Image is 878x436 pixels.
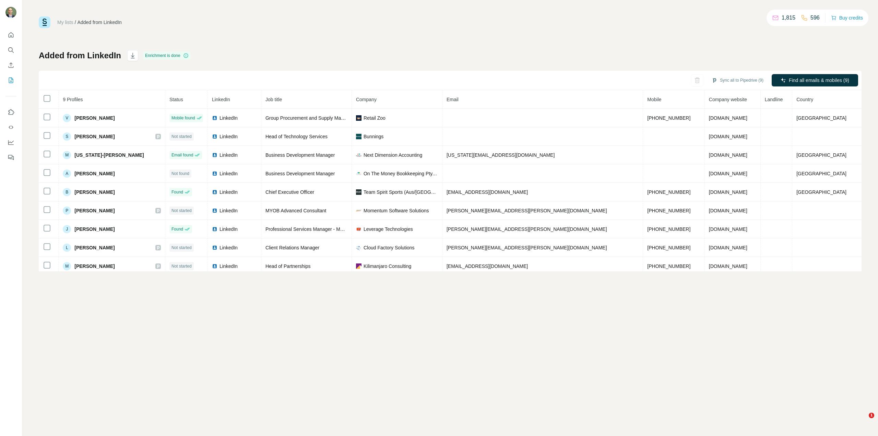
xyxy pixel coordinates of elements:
a: My lists [57,20,73,25]
img: company-logo [356,134,361,139]
img: LinkedIn logo [212,115,217,121]
span: Company website [709,97,747,102]
span: [PERSON_NAME] [74,189,115,196]
span: [PERSON_NAME] [74,244,115,251]
button: Buy credits [831,13,863,23]
img: LinkedIn logo [212,171,217,176]
span: [GEOGRAPHIC_DATA] [796,115,846,121]
div: L [63,244,71,252]
span: [EMAIL_ADDRESS][DOMAIN_NAME] [447,189,528,195]
span: Professional Services Manager - MYOB Acumatica [265,226,374,232]
button: Quick start [5,29,16,41]
iframe: Intercom live chat [855,413,871,429]
span: [DOMAIN_NAME] [709,245,747,250]
span: Mobile [647,97,661,102]
span: Kilimanjaro Consulting [364,263,411,270]
span: [PERSON_NAME][EMAIL_ADDRESS][PERSON_NAME][DOMAIN_NAME] [447,208,607,213]
span: Client Relations Manager [265,245,319,250]
div: J [63,225,71,233]
span: LinkedIn [219,226,238,233]
img: Avatar [5,7,16,18]
span: Not started [171,208,192,214]
span: [PERSON_NAME] [74,133,115,140]
img: company-logo [356,226,361,232]
img: company-logo [356,245,361,250]
span: [PERSON_NAME] [74,263,115,270]
span: [PHONE_NUMBER] [647,189,690,195]
span: [GEOGRAPHIC_DATA] [796,152,846,158]
img: company-logo [356,189,361,195]
span: [PERSON_NAME] [74,170,115,177]
p: 596 [810,14,820,22]
button: Use Surfe API [5,121,16,133]
img: LinkedIn logo [212,245,217,250]
span: LinkedIn [212,97,230,102]
div: M [63,262,71,270]
span: Mobile found [171,115,195,121]
span: On The Money Bookkeeping Pty. Ltd. – Xero Experts & Bookkeeping Specialists [364,170,438,177]
span: Job title [265,97,282,102]
span: [PERSON_NAME] [74,115,115,121]
span: LinkedIn [219,189,238,196]
img: LinkedIn logo [212,263,217,269]
span: Email [447,97,459,102]
span: Next Dimension Accounting [364,152,422,158]
span: [PHONE_NUMBER] [647,115,690,121]
span: Bunnings [364,133,383,140]
span: [GEOGRAPHIC_DATA] [796,189,846,195]
span: 9 Profiles [63,97,83,102]
span: [DOMAIN_NAME] [709,226,747,232]
img: LinkedIn logo [212,208,217,213]
button: Dashboard [5,136,16,149]
img: company-logo [356,152,361,158]
span: [DOMAIN_NAME] [709,208,747,213]
button: Find all emails & mobiles (9) [772,74,858,86]
div: Enrichment is done [143,51,191,60]
span: Business Development Manager [265,171,335,176]
span: 1 [869,413,874,418]
span: [EMAIL_ADDRESS][DOMAIN_NAME] [447,263,528,269]
span: Business Development Manager [265,152,335,158]
span: [DOMAIN_NAME] [709,152,747,158]
span: [PHONE_NUMBER] [647,208,690,213]
span: [PERSON_NAME] [74,207,115,214]
span: Cloud Factory Solutions [364,244,415,251]
h1: Added from LinkedIn [39,50,121,61]
img: LinkedIn logo [212,152,217,158]
button: Search [5,44,16,56]
div: M [63,151,71,159]
button: Use Surfe on LinkedIn [5,106,16,118]
span: Found [171,226,183,232]
span: Team Spirit Sports (Aus/[GEOGRAPHIC_DATA]) [364,189,438,196]
span: LinkedIn [219,170,238,177]
span: Head of Technology Services [265,134,328,139]
span: Not started [171,133,192,140]
span: [PERSON_NAME][EMAIL_ADDRESS][PERSON_NAME][DOMAIN_NAME] [447,245,607,250]
span: LinkedIn [219,152,238,158]
span: [PERSON_NAME] [74,226,115,233]
span: [DOMAIN_NAME] [709,189,747,195]
button: My lists [5,74,16,86]
span: Found [171,189,183,195]
span: Status [169,97,183,102]
img: LinkedIn logo [212,134,217,139]
span: Not started [171,245,192,251]
button: Feedback [5,151,16,164]
span: [DOMAIN_NAME] [709,263,747,269]
img: Surfe Logo [39,16,50,28]
span: [PERSON_NAME][EMAIL_ADDRESS][PERSON_NAME][DOMAIN_NAME] [447,226,607,232]
div: A [63,169,71,178]
span: LinkedIn [219,207,238,214]
span: Group Procurement and Supply Manager [265,115,353,121]
span: Head of Partnerships [265,263,311,269]
span: Retail Zoo [364,115,385,121]
li: / [75,19,76,26]
span: Momentum Software Solutions [364,207,429,214]
span: MYOB Advanced Consultant [265,208,326,213]
span: LinkedIn [219,263,238,270]
span: Chief Executive Officer [265,189,314,195]
div: Added from LinkedIn [78,19,122,26]
span: Company [356,97,377,102]
img: company-logo [356,115,361,121]
span: Leverage Technologies [364,226,413,233]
